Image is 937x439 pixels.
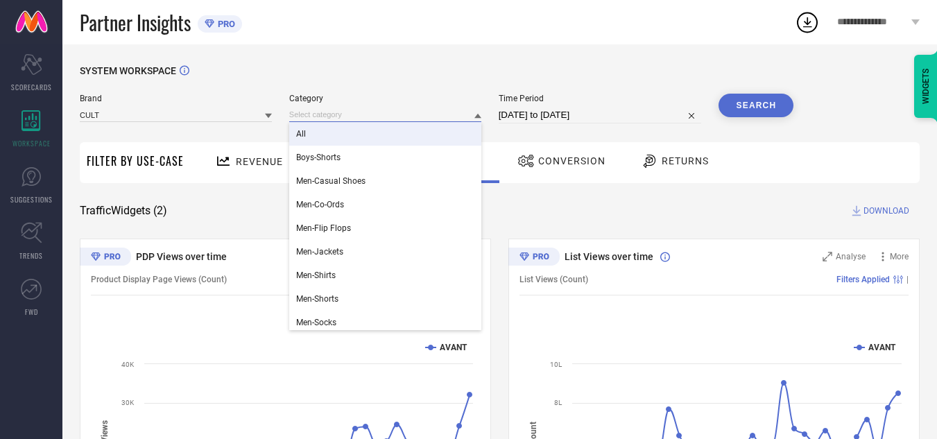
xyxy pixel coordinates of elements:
span: | [906,275,909,284]
span: PDP Views over time [136,251,227,262]
span: FWD [25,307,38,317]
text: 30K [121,399,135,406]
span: Boys-Shorts [296,153,341,162]
span: Category [289,94,481,103]
span: SYSTEM WORKSPACE [80,65,176,76]
span: Brand [80,94,272,103]
span: Men-Shirts [296,270,336,280]
span: Men-Shorts [296,294,338,304]
div: Boys-Shorts [289,146,481,169]
span: Partner Insights [80,8,191,37]
span: All [296,129,306,139]
span: More [890,252,909,261]
div: Open download list [795,10,820,35]
span: SUGGESTIONS [10,194,53,205]
span: Men-Casual Shoes [296,176,366,186]
div: Men-Casual Shoes [289,169,481,193]
text: AVANT [868,343,896,352]
span: Filters Applied [836,275,890,284]
span: DOWNLOAD [863,204,909,218]
span: Analyse [836,252,866,261]
div: Men-Socks [289,311,481,334]
text: 10L [550,361,562,368]
span: Men-Flip Flops [296,223,351,233]
span: List Views (Count) [519,275,588,284]
div: Men-Co-Ords [289,193,481,216]
div: Premium [508,248,560,268]
div: Premium [80,248,131,268]
span: Revenue [236,156,283,167]
text: AVANT [440,343,467,352]
span: Men-Co-Ords [296,200,344,209]
input: Select category [289,107,481,122]
span: List Views over time [565,251,653,262]
button: Search [719,94,793,117]
span: Time Period [499,94,702,103]
div: All [289,122,481,146]
text: 40K [121,361,135,368]
span: Product Display Page Views (Count) [91,275,227,284]
div: Men-Shorts [289,287,481,311]
input: Select time period [499,107,702,123]
text: 8L [554,399,562,406]
span: Men-Socks [296,318,336,327]
div: Men-Shirts [289,264,481,287]
span: PRO [214,19,235,29]
span: Traffic Widgets ( 2 ) [80,204,167,218]
div: Men-Flip Flops [289,216,481,240]
span: TRENDS [19,250,43,261]
span: Filter By Use-Case [87,153,184,169]
span: Returns [662,155,709,166]
span: WORKSPACE [12,138,51,148]
span: SCORECARDS [11,82,52,92]
span: Conversion [538,155,605,166]
div: Men-Jackets [289,240,481,264]
span: Men-Jackets [296,247,343,257]
svg: Zoom [823,252,832,261]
